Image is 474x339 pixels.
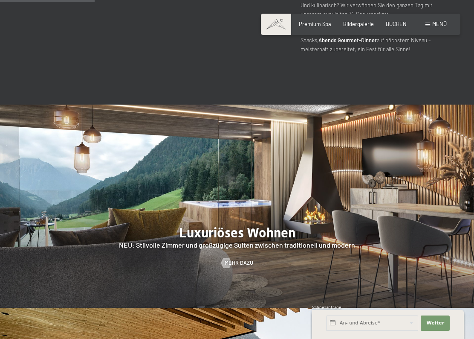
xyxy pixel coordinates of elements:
a: Bildergalerie [343,20,374,27]
a: Premium Spa [299,20,331,27]
span: Mehr dazu [225,259,253,267]
button: Weiter [421,316,450,331]
span: Weiter [426,320,444,327]
a: BUCHEN [386,20,407,27]
span: Menü [432,20,447,27]
strong: Abends Gourmet-Dinner [318,37,377,44]
a: Mehr dazu [221,259,253,267]
span: Schnellanfrage [312,305,341,310]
